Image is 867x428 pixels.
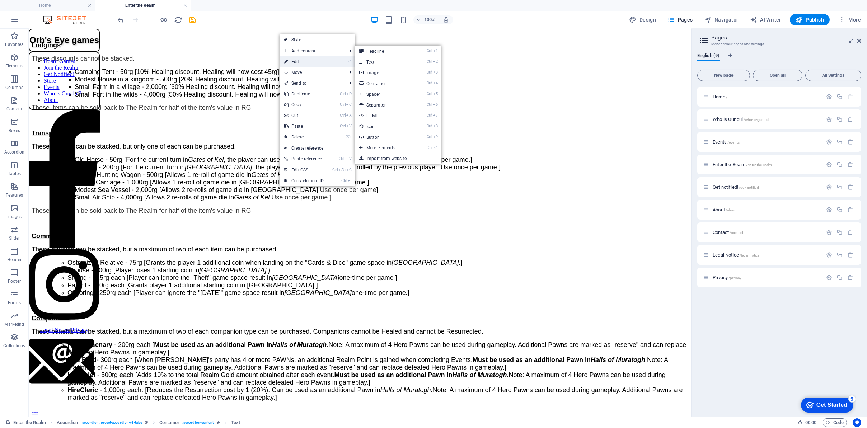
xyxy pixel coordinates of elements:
[847,94,853,100] div: The startpage cannot be deleted
[826,161,832,168] div: Settings
[145,420,148,424] i: This element is a customizable preset
[753,70,802,81] button: Open all
[711,207,823,212] div: About/about
[433,124,438,128] i: 8
[81,418,142,427] span: . accordion .preset-accordion-v3-tabs
[726,95,727,99] span: /
[667,16,693,23] span: Pages
[433,59,438,64] i: 2
[355,56,414,67] a: Ctrl2Text
[41,15,95,24] img: Editor Logo
[702,14,741,25] button: Navigator
[189,16,197,24] i: Save (Ctrl+S)
[280,78,344,89] a: Send to
[340,91,346,96] i: Ctrl
[713,275,741,280] span: Click to open page
[847,207,853,213] div: Remove
[796,16,824,23] span: Publish
[826,252,832,258] div: Settings
[826,229,832,235] div: Settings
[836,229,843,235] div: Duplicate
[355,132,414,142] a: Ctrl9Button
[750,16,781,23] span: AI Writer
[346,135,351,139] i: ⌦
[713,139,740,145] span: Click to open page
[280,143,355,154] a: Create reference
[7,214,22,220] p: Images
[332,168,338,172] i: Ctrl
[711,275,823,280] div: Privacy/privacy
[810,420,811,425] span: :
[697,53,861,67] div: Language Tabs
[280,99,328,110] a: CtrlCCopy
[57,418,78,427] span: Click to select. Double-click to edit
[355,110,414,121] a: Ctrl7HTML
[713,162,772,167] span: Enter the Realm
[427,102,432,107] i: Ctrl
[853,418,861,427] button: Usercentrics
[711,253,823,257] div: Legal Notice/legal-notice
[433,48,438,53] i: 1
[711,117,823,122] div: Who is Gundul/who-is-gundul
[6,4,58,19] div: Get Started 5 items remaining, 0% complete
[8,171,21,177] p: Tables
[182,418,214,427] span: . accordion-content
[355,67,414,78] a: Ctrl3Image
[424,15,436,24] h6: 100%
[434,145,437,150] i: ⏎
[188,15,197,24] button: save
[427,59,432,64] i: Ctrl
[847,139,853,145] div: Remove
[53,1,60,9] div: 5
[739,185,759,189] span: /get-notified
[345,156,348,161] i: ⇧
[427,135,432,139] i: Ctrl
[280,67,344,78] span: Move
[348,59,351,64] i: ⏎
[847,184,853,190] div: Remove
[847,161,853,168] div: Remove
[428,145,434,150] i: Ctrl
[629,16,656,23] span: Design
[57,418,240,427] nav: breadcrumb
[713,94,727,99] span: Click to open page
[174,15,183,24] button: reload
[847,274,853,281] div: Remove
[217,420,220,424] i: Element contains an animation
[433,135,438,139] i: 9
[836,116,843,122] div: Duplicate
[413,15,439,24] button: 100%
[847,252,853,258] div: Remove
[847,229,853,235] div: Remove
[728,276,741,280] span: /privacy
[726,208,737,212] span: /about
[826,116,832,122] div: Settings
[427,81,432,85] i: Ctrl
[433,70,438,75] i: 3
[704,16,739,23] span: Navigator
[355,121,414,132] a: Ctrl8Icon
[8,300,21,306] p: Forms
[4,321,24,327] p: Marketing
[711,185,823,189] div: Get notified!/get-notified
[280,34,355,45] a: Style
[836,161,843,168] div: Duplicate
[713,207,737,212] span: Click to open page
[280,56,328,67] a: ⏎Edit
[433,113,438,118] i: 7
[355,99,414,110] a: Ctrl6Separator
[730,231,743,235] span: /contact
[711,94,823,99] div: Home/
[713,230,743,235] span: Click to open page
[826,184,832,190] div: Settings
[8,278,21,284] p: Footer
[341,178,347,183] i: Ctrl
[847,116,853,122] div: Remove
[711,140,823,144] div: Events/events
[711,230,823,235] div: Contact/contact
[700,73,747,77] span: New page
[6,106,22,112] p: Content
[280,132,328,142] a: ⌦Delete
[346,91,351,96] i: D
[346,168,351,172] i: C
